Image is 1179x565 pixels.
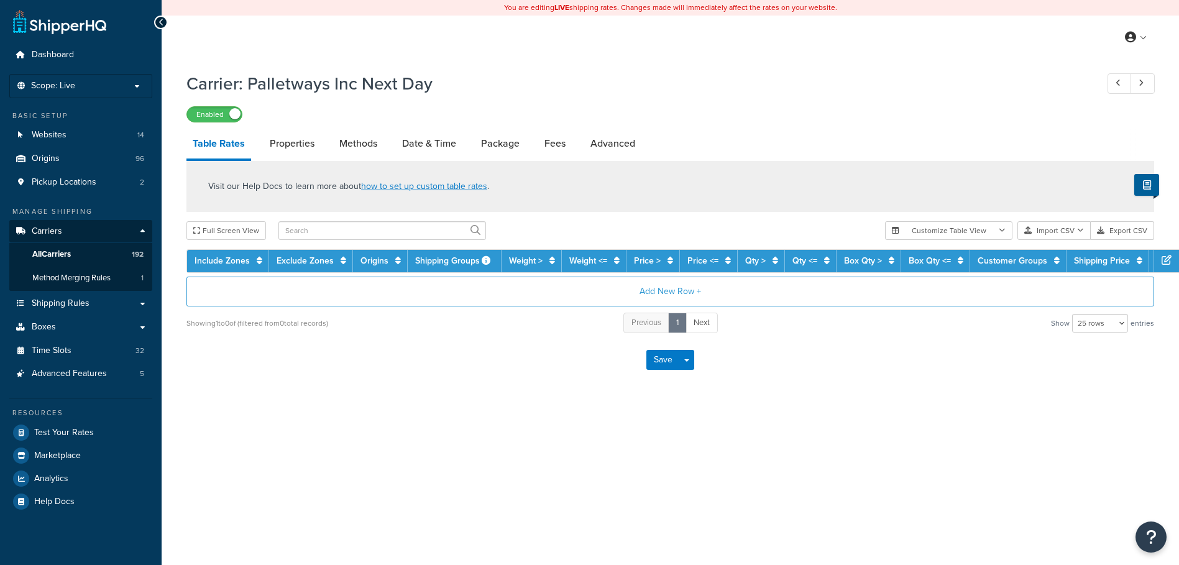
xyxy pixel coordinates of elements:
a: Methods [333,129,383,158]
span: Help Docs [34,497,75,507]
span: Advanced Features [32,369,107,379]
a: Pickup Locations2 [9,171,152,194]
a: Previous [623,313,669,333]
p: Visit our Help Docs to learn more about . [208,180,489,193]
div: Resources [9,408,152,418]
button: Customize Table View [885,221,1012,240]
a: Customer Groups [978,254,1047,267]
span: Pickup Locations [32,177,96,188]
span: Show [1051,315,1070,332]
a: Next Record [1131,73,1155,94]
a: Marketplace [9,444,152,467]
span: Next [694,316,710,328]
span: Previous [631,316,661,328]
span: All Carriers [32,249,71,260]
button: Import CSV [1017,221,1091,240]
div: Basic Setup [9,111,152,121]
a: AllCarriers192 [9,243,152,266]
a: 1 [668,313,687,333]
span: 5 [140,369,144,379]
span: entries [1131,315,1154,332]
a: Fees [538,129,572,158]
li: Advanced Features [9,362,152,385]
a: Test Your Rates [9,421,152,444]
button: Export CSV [1091,221,1154,240]
a: Include Zones [195,254,250,267]
span: Time Slots [32,346,71,356]
span: Carriers [32,226,62,237]
div: Manage Shipping [9,206,152,217]
span: 2 [140,177,144,188]
span: Test Your Rates [34,428,94,438]
a: Carriers [9,220,152,243]
li: Carriers [9,220,152,291]
button: Full Screen View [186,221,266,240]
li: Pickup Locations [9,171,152,194]
li: Websites [9,124,152,147]
h1: Carrier: Palletways Inc Next Day [186,71,1085,96]
span: Websites [32,130,67,140]
a: Weight > [509,254,543,267]
label: Enabled [187,107,242,122]
span: Origins [32,154,60,164]
span: 96 [135,154,144,164]
a: Previous Record [1108,73,1132,94]
a: Properties [264,129,321,158]
a: Exclude Zones [277,254,334,267]
button: Add New Row + [186,277,1154,306]
li: Origins [9,147,152,170]
b: LIVE [554,2,569,13]
span: Scope: Live [31,81,75,91]
button: Show Help Docs [1134,174,1159,196]
a: Box Qty <= [909,254,951,267]
a: Table Rates [186,129,251,161]
li: Time Slots [9,339,152,362]
a: how to set up custom table rates [361,180,487,193]
button: Open Resource Center [1135,521,1167,553]
a: Next [686,313,718,333]
span: Analytics [34,474,68,484]
a: Dashboard [9,44,152,67]
a: Origins [360,254,388,267]
span: Dashboard [32,50,74,60]
a: Shipping Rules [9,292,152,315]
span: Method Merging Rules [32,273,111,283]
a: Advanced [584,129,641,158]
span: Shipping Rules [32,298,89,309]
a: Qty <= [792,254,817,267]
a: Package [475,129,526,158]
a: Price > [634,254,661,267]
a: Analytics [9,467,152,490]
button: Save [646,350,680,370]
a: Shipping Price [1074,254,1130,267]
span: 14 [137,130,144,140]
a: Advanced Features5 [9,362,152,385]
a: Date & Time [396,129,462,158]
a: Qty > [745,254,766,267]
span: Marketplace [34,451,81,461]
a: Method Merging Rules1 [9,267,152,290]
input: Search [278,221,486,240]
a: Weight <= [569,254,607,267]
span: 1 [141,273,144,283]
a: Help Docs [9,490,152,513]
a: Price <= [687,254,718,267]
div: Showing 1 to 0 of (filtered from 0 total records) [186,315,328,332]
a: Time Slots32 [9,339,152,362]
span: 192 [132,249,144,260]
a: Box Qty > [844,254,882,267]
a: Origins96 [9,147,152,170]
span: Boxes [32,322,56,333]
li: Method Merging Rules [9,267,152,290]
span: 32 [135,346,144,356]
a: Boxes [9,316,152,339]
a: Websites14 [9,124,152,147]
th: Shipping Groups [408,250,502,272]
